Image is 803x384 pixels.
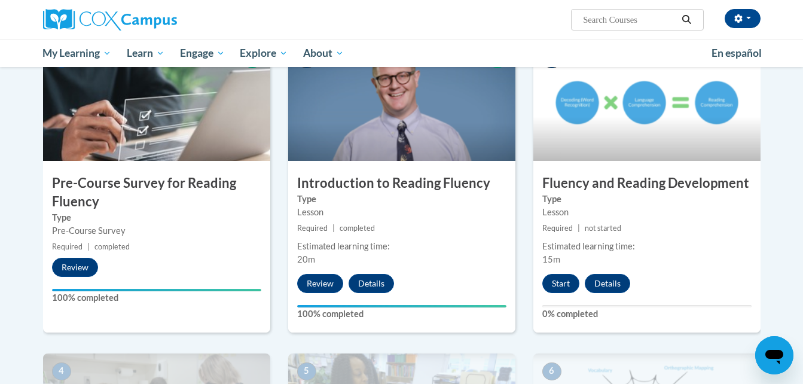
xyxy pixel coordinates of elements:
button: Account Settings [725,9,761,28]
iframe: Button to launch messaging window [755,336,793,374]
span: completed [94,242,130,251]
button: Review [297,274,343,293]
div: Pre-Course Survey [52,224,261,237]
h3: Pre-Course Survey for Reading Fluency [43,174,270,211]
a: Cox Campus [43,9,270,31]
a: My Learning [35,39,120,67]
h3: Introduction to Reading Fluency [288,174,515,193]
span: | [578,224,580,233]
button: Review [52,258,98,277]
input: Search Courses [582,13,677,27]
img: Cox Campus [43,9,177,31]
a: Explore [232,39,295,67]
span: 5 [297,362,316,380]
div: Estimated learning time: [542,240,752,253]
button: Search [677,13,695,27]
button: Start [542,274,579,293]
span: My Learning [42,46,111,60]
span: Required [542,224,573,233]
span: Required [297,224,328,233]
span: 15m [542,254,560,264]
span: | [332,224,335,233]
div: Your progress [52,289,261,291]
label: Type [297,193,506,206]
label: 0% completed [542,307,752,321]
label: Type [52,211,261,224]
a: Learn [119,39,172,67]
label: Type [542,193,752,206]
span: 20m [297,254,315,264]
a: About [295,39,352,67]
span: | [87,242,90,251]
button: Details [349,274,394,293]
span: About [303,46,344,60]
span: completed [340,224,375,233]
div: Lesson [297,206,506,219]
span: 6 [542,362,561,380]
span: 4 [52,362,71,380]
div: Lesson [542,206,752,219]
span: Learn [127,46,164,60]
a: Engage [172,39,233,67]
h3: Fluency and Reading Development [533,174,761,193]
div: Estimated learning time: [297,240,506,253]
span: Required [52,242,83,251]
label: 100% completed [297,307,506,321]
button: Details [585,274,630,293]
span: Engage [180,46,225,60]
span: Explore [240,46,288,60]
div: Your progress [297,305,506,307]
img: Course Image [533,41,761,161]
a: En español [704,41,770,66]
span: En español [712,47,762,59]
label: 100% completed [52,291,261,304]
div: Main menu [25,39,778,67]
img: Course Image [43,41,270,161]
img: Course Image [288,41,515,161]
span: not started [585,224,621,233]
